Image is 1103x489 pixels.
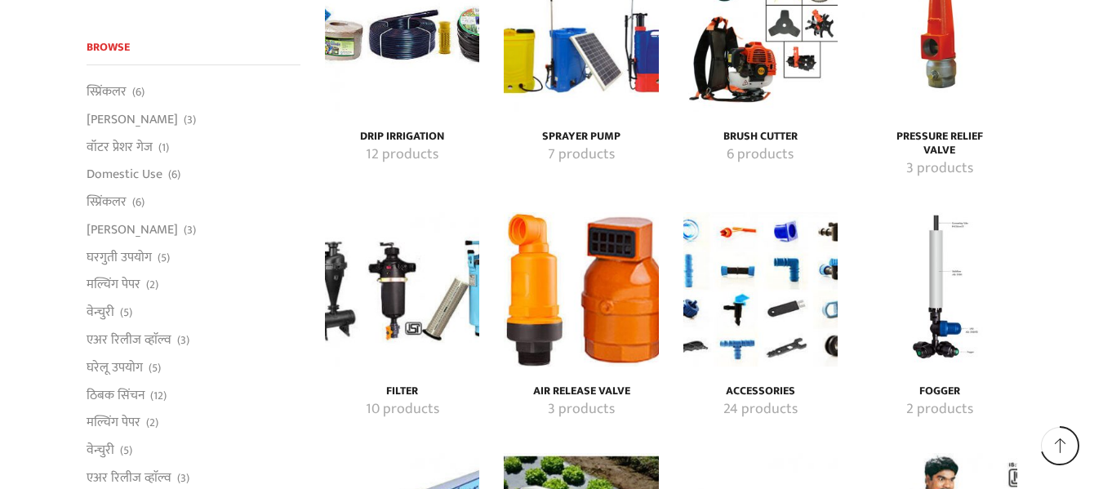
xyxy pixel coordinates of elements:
[522,130,640,144] h4: Sprayer pump
[87,82,127,105] a: स्प्रिंकलर
[906,158,973,180] mark: 3 products
[862,212,1016,367] a: Visit product category Fogger
[177,470,189,487] span: (3)
[862,212,1016,367] img: Fogger
[87,161,162,189] a: Domestic Use
[906,399,973,420] mark: 2 products
[880,158,998,180] a: Visit product category Pressure Relief Valve
[880,130,998,158] h4: Pressure Relief Valve
[366,144,438,166] mark: 12 products
[548,399,615,420] mark: 3 products
[87,133,153,161] a: वॉटर प्रेशर गेज
[87,271,140,299] a: मल्चिंग पेपर
[343,385,461,398] h4: Filter
[701,144,820,166] a: Visit product category Brush Cutter
[87,105,178,133] a: [PERSON_NAME]
[87,216,178,243] a: [PERSON_NAME]
[701,385,820,398] a: Visit product category Accessories
[149,360,161,376] span: (5)
[683,212,838,367] a: Visit product category Accessories
[343,130,461,144] a: Visit product category Drip Irrigation
[120,442,132,459] span: (5)
[120,305,132,321] span: (5)
[87,353,143,381] a: घरेलू उपयोग
[880,130,998,158] a: Visit product category Pressure Relief Valve
[701,399,820,420] a: Visit product category Accessories
[325,212,479,367] a: Visit product category Filter
[366,399,439,420] mark: 10 products
[87,299,114,327] a: वेन्चुरी
[522,385,640,398] h4: Air Release Valve
[683,212,838,367] img: Accessories
[522,385,640,398] a: Visit product category Air Release Valve
[522,130,640,144] a: Visit product category Sprayer pump
[701,130,820,144] h4: Brush Cutter
[701,385,820,398] h4: Accessories
[504,212,658,367] a: Visit product category Air Release Valve
[504,212,658,367] img: Air Release Valve
[548,144,615,166] mark: 7 products
[343,144,461,166] a: Visit product category Drip Irrigation
[184,222,196,238] span: (3)
[727,144,794,166] mark: 6 products
[522,399,640,420] a: Visit product category Air Release Valve
[146,277,158,293] span: (2)
[158,250,170,266] span: (5)
[701,130,820,144] a: Visit product category Brush Cutter
[880,399,998,420] a: Visit product category Fogger
[723,399,798,420] mark: 24 products
[87,243,152,271] a: घरगुती उपयोग
[343,385,461,398] a: Visit product category Filter
[87,327,171,354] a: एअर रिलीज व्हाॅल्व
[343,130,461,144] h4: Drip Irrigation
[146,415,158,431] span: (2)
[87,38,130,56] span: Browse
[158,140,169,156] span: (1)
[168,167,180,183] span: (6)
[87,189,127,216] a: स्प्रिंकलर
[184,112,196,128] span: (3)
[522,144,640,166] a: Visit product category Sprayer pump
[325,212,479,367] img: Filter
[880,385,998,398] a: Visit product category Fogger
[87,409,140,437] a: मल्चिंग पेपर
[132,194,145,211] span: (6)
[177,332,189,349] span: (3)
[132,84,145,100] span: (6)
[880,385,998,398] h4: Fogger
[87,437,114,465] a: वेन्चुरी
[150,388,167,404] span: (12)
[343,399,461,420] a: Visit product category Filter
[87,381,145,409] a: ठिबक सिंचन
